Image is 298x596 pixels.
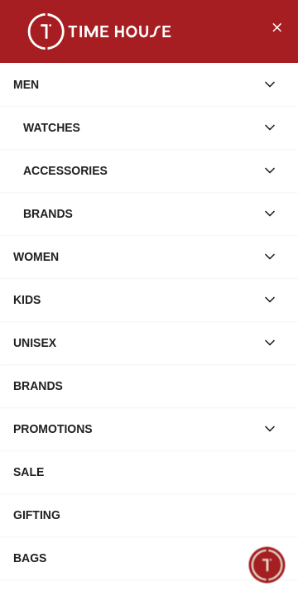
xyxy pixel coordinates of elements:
[13,371,285,401] div: BRANDS
[23,199,255,228] div: Brands
[13,328,255,358] div: UNISEX
[13,414,255,444] div: PROMOTIONS
[13,457,285,487] div: SALE
[17,13,182,50] img: ...
[23,156,255,185] div: Accessories
[249,547,286,584] div: Chat Widget
[13,500,285,530] div: GIFTING
[23,113,255,142] div: Watches
[13,242,255,272] div: WOMEN
[13,285,255,315] div: KIDS
[263,13,290,40] button: Close Menu
[13,543,255,573] div: BAGS
[13,70,255,99] div: MEN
